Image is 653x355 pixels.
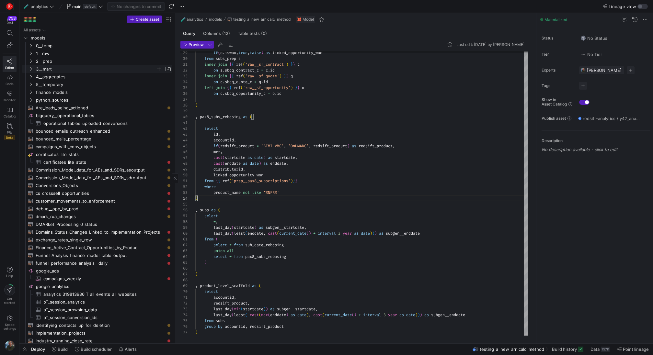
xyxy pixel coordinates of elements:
span: . [275,91,277,96]
span: as [243,161,247,166]
span: Build scheduler [81,347,112,352]
span: customer_movements_to_enforcement​​​​​​​​​​ [36,197,165,205]
span: } [284,73,286,79]
div: Press SPACE to select this row. [22,34,172,42]
a: debug__opp_by_prod​​​​​​​​​​ [22,205,172,213]
span: id [277,91,281,96]
span: = [257,143,259,149]
span: if [213,143,218,149]
span: operational_tables_uploaded_conversions​​​​​​​​​ [43,120,165,127]
button: No tierNo Tier [579,50,604,59]
a: implementation_projects​​​​​​​​​​ [22,329,172,337]
span: Monitor [4,98,16,102]
span: bigquery__operational_tables​​​​​​​​ [36,112,171,119]
span: pT_session_conversion_ids​​​​​​​​​ [43,314,165,321]
span: on [213,68,218,73]
span: join [216,85,225,90]
span: ( [250,114,252,119]
span: on [213,91,218,96]
div: 36 [180,91,188,96]
span: enddate [225,161,241,166]
span: Get started [4,297,15,305]
span: = [254,79,257,84]
img: No status [581,36,586,41]
button: Alerts [116,344,140,355]
a: Domains_Status_Changes_Linked_to_Implementation_Projects​​​​​​​​​​ [22,228,172,236]
span: Build [58,347,68,352]
span: . [268,68,270,73]
span: accountid [213,138,234,143]
span: ( [243,62,245,67]
span: mrr [213,149,220,154]
a: customer_movements_to_enforcement​​​​​​​​​​ [22,197,172,205]
div: Press SPACE to select this row. [22,143,172,150]
span: DMARket_Processing_0_status​​​​​​​​​​ [36,221,165,228]
a: Code [3,72,17,88]
a: identifying_contacts_up_for_deletion​​​​​​​​​​ [22,321,172,329]
div: 48 [180,161,188,166]
div: 39 [180,108,188,114]
span: ref [234,85,241,90]
div: Press SPACE to select this row. [22,42,172,50]
span: redsift-analytics / y42_analytics_main / testing_a_new_arr_calc_method [583,116,640,121]
div: Press SPACE to select this row. [22,127,172,135]
button: Data157K [588,344,613,355]
span: , [393,143,395,149]
a: cs_crosssell_opportunities​​​​​​​​​​ [22,189,172,197]
span: { [232,73,234,79]
span: ( [218,143,220,149]
a: Commission_Model_data_for_AEs_and_SDRs_sdroutput​​​​​​​​​​ [22,174,172,182]
a: industry_running_close_rate​​​​​​​​​​ [22,337,172,345]
a: bigquery__operational_tables​​​​​​​​ [22,112,172,119]
a: Catalog [3,105,17,121]
a: exchange_rates_single_row​​​​​​​​​​ [22,236,172,244]
span: from [204,56,213,61]
div: 45 [180,143,188,149]
span: distributorid [213,167,243,172]
span: ) [347,143,349,149]
span: campaigns_with_conv_objects​​​​​​​​​​ [36,143,165,150]
span: as [247,155,252,160]
span: No Tier [581,52,602,57]
span: select [204,126,218,131]
span: id [213,132,218,137]
span: 'OnDMARC' [288,143,309,149]
div: 42 [180,126,188,131]
span: c [266,68,268,73]
span: certificates_lite_stats​​​​​​​​ [36,151,171,158]
span: Commission_Model_data_for_AEs_and_SDRs_sdroutput​​​​​​​​​​ [36,174,165,182]
span: google_ads​​​​​​​​ [36,267,171,275]
div: All assets [23,28,40,32]
a: bounced_mails_percentage​​​​​​​​​​ [22,135,172,143]
span: Beta [4,135,15,140]
a: pT_session_conversion_ids​​​​​​​​​ [22,314,172,321]
a: dmark_rua_changes​​​​​​​​​​ [22,213,172,220]
span: { [229,62,232,67]
div: Press SPACE to select this row. [22,81,172,88]
img: https://storage.googleapis.com/y42-prod-data-exchange/images/6IdsliWYEjCj6ExZYNtk9pMT8U8l8YHLguyz... [580,68,586,73]
span: 'raw__sf_contract' [245,62,286,67]
span: Tags [542,83,574,88]
button: Getstarted [3,282,17,307]
span: testing_a_new_arr_calc_method [233,17,291,22]
span: , [195,114,198,119]
span: c [220,79,223,84]
span: Code [6,82,14,86]
span: Materialized [544,17,567,22]
span: q [291,73,293,79]
span: { [227,85,229,90]
a: https://storage.googleapis.com/y42-prod-data-exchange/images/C0c2ZRu8XU2mQEXUlKrTCN4i0dD3czfOt8UZ... [3,1,17,12]
span: . [261,79,263,84]
span: Query [183,31,195,36]
span: Status [542,36,574,40]
div: Press SPACE to select this row. [22,135,172,143]
span: ( [243,73,245,79]
div: 34 [180,79,188,85]
a: pT_session_analytics​​​​​​​​​ [22,298,172,306]
div: 49 [180,166,188,172]
span: implementation_projects​​​​​​​​​​ [36,329,165,337]
span: ) [279,73,281,79]
div: 44 [180,137,188,143]
div: Press SPACE to select this row. [22,119,172,127]
span: ref [236,62,243,67]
